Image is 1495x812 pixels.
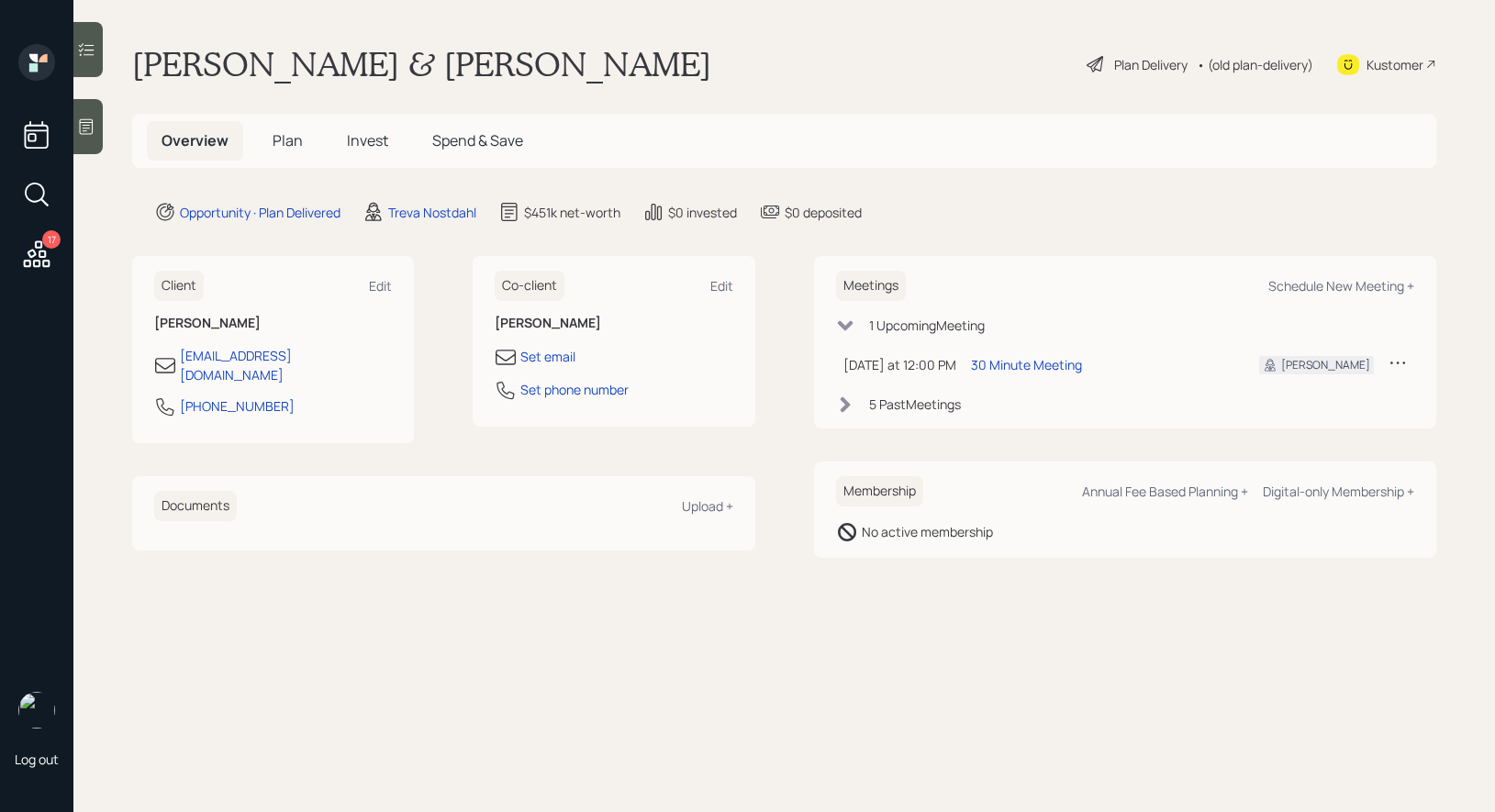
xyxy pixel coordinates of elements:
h6: Membership [836,476,923,506]
h1: [PERSON_NAME] & [PERSON_NAME] [132,44,711,84]
div: 5 Past Meeting s [869,395,961,414]
div: $451k net-worth [524,203,620,222]
div: Upload + [682,497,733,515]
h6: [PERSON_NAME] [154,316,392,331]
div: No active membership [862,522,993,541]
img: treva-nostdahl-headshot.png [18,692,55,729]
div: 17 [42,230,61,249]
div: Annual Fee Based Planning + [1082,483,1248,500]
span: Plan [273,130,303,150]
div: Set phone number [520,380,629,399]
div: Edit [369,277,392,295]
div: [EMAIL_ADDRESS][DOMAIN_NAME] [180,346,392,384]
span: Overview [162,130,229,150]
div: Schedule New Meeting + [1268,277,1414,295]
h6: Client [154,271,204,301]
div: [PERSON_NAME] [1281,357,1370,373]
div: Plan Delivery [1114,55,1188,74]
div: $0 deposited [785,203,862,222]
div: • (old plan-delivery) [1197,55,1313,74]
div: Set email [520,347,575,366]
div: Edit [710,277,733,295]
div: 1 Upcoming Meeting [869,316,985,335]
h6: Documents [154,491,237,521]
div: Digital-only Membership + [1263,483,1414,500]
span: Invest [347,130,388,150]
span: Spend & Save [432,130,523,150]
div: Log out [15,751,59,768]
div: Kustomer [1367,55,1423,74]
h6: Co-client [495,271,564,301]
div: [DATE] at 12:00 PM [843,355,956,374]
div: 30 Minute Meeting [971,355,1082,374]
div: [PHONE_NUMBER] [180,396,295,416]
div: $0 invested [668,203,737,222]
h6: Meetings [836,271,906,301]
div: Opportunity · Plan Delivered [180,203,340,222]
div: Treva Nostdahl [388,203,476,222]
h6: [PERSON_NAME] [495,316,732,331]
